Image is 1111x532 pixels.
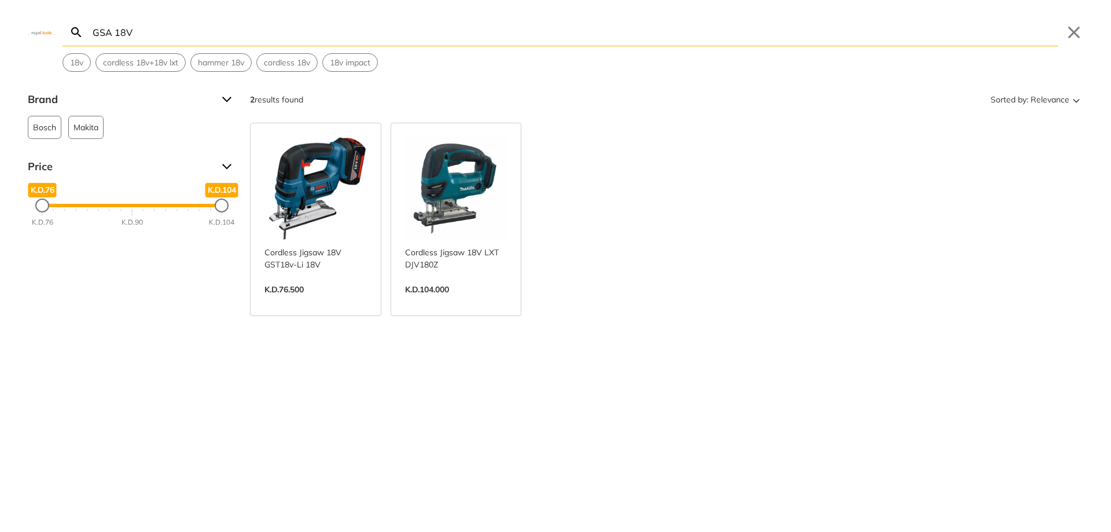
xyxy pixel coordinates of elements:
[209,217,234,228] div: K.D.104
[191,54,251,71] button: Select suggestion: hammer 18v
[323,54,377,71] button: Select suggestion: 18v impact
[322,53,378,72] div: Suggestion: 18v impact
[330,57,370,69] span: 18v impact
[215,199,229,212] div: Maximum Price
[190,53,252,72] div: Suggestion: hammer 18v
[70,57,83,69] span: 18v
[103,57,178,69] span: cordless 18v+18v lxt
[73,116,98,138] span: Makita
[250,90,303,109] div: results found
[988,90,1083,109] button: Sorted by:Relevance Sort
[1031,90,1069,109] span: Relevance
[28,90,213,109] span: Brand
[250,94,255,105] strong: 2
[28,30,56,35] img: Close
[198,57,244,69] span: hammer 18v
[1065,23,1083,42] button: Close
[256,53,318,72] div: Suggestion: cordless 18v
[33,116,56,138] span: Bosch
[32,217,53,228] div: K.D.76
[28,157,213,176] span: Price
[1069,93,1083,107] svg: Sort
[122,217,143,228] div: K.D.90
[95,53,186,72] div: Suggestion: cordless 18v+18v lxt
[62,53,91,72] div: Suggestion: 18v
[35,199,49,212] div: Minimum Price
[28,116,61,139] button: Bosch
[68,116,104,139] button: Makita
[96,54,185,71] button: Select suggestion: cordless 18v+18v lxt
[90,19,1058,46] input: Search…
[63,54,90,71] button: Select suggestion: 18v
[264,57,310,69] span: cordless 18v
[69,25,83,39] svg: Search
[257,54,317,71] button: Select suggestion: cordless 18v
